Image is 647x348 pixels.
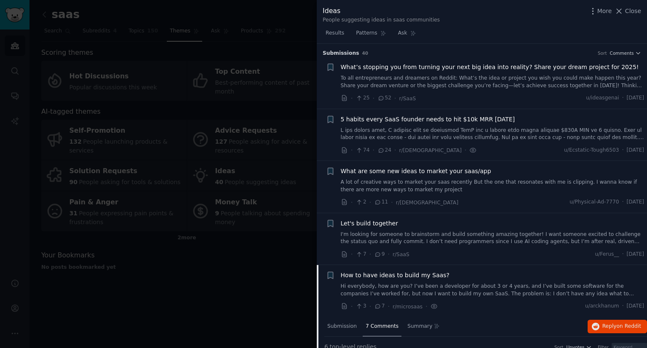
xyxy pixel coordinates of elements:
span: 25 [356,94,369,102]
a: What’s stopping you from turning your next big idea into reality? Share your dream project for 2025! [341,63,639,72]
span: · [373,94,374,103]
span: · [425,302,427,311]
span: · [622,198,624,206]
span: · [369,198,371,207]
span: 3 [356,302,366,310]
span: r/[DEMOGRAPHIC_DATA] [399,147,462,153]
span: · [351,94,353,103]
a: Let's build together [341,219,398,228]
span: · [622,147,624,154]
span: u/Ferus__ [595,251,619,258]
span: r/SaaS [399,96,416,102]
span: Results [326,29,344,37]
a: To all entrepreneurs and dreamers on Reddit: What’s the idea or project you wish you could make h... [341,75,644,89]
span: · [351,146,353,155]
span: · [391,198,393,207]
span: r/[DEMOGRAPHIC_DATA] [396,200,458,206]
span: Reply [602,323,641,330]
span: 52 [377,94,391,102]
span: Comments [610,50,634,56]
span: · [465,146,466,155]
span: [DATE] [627,302,644,310]
span: r/SaaS [393,252,409,257]
a: L ips dolors amet, C adipisc elit se doeiusmod TemP inc u labore etdo magna aliquae $830A MIN ve ... [341,127,644,142]
div: Sort [598,50,607,56]
span: 40 [362,51,369,56]
div: Ideas [323,6,440,16]
button: More [588,7,612,16]
span: u/arckhanum [585,302,619,310]
span: u/Ecstatic-Tough6503 [564,147,619,154]
span: 9 [374,251,385,258]
span: · [394,94,396,103]
span: · [373,146,374,155]
span: 74 [356,147,369,154]
span: 2 [356,198,366,206]
a: Patterns [353,27,389,44]
span: 7 Comments [366,323,398,330]
span: · [622,251,624,258]
span: · [351,198,353,207]
span: [DATE] [627,251,644,258]
span: Submission s [323,50,359,57]
a: How to have ideas to build my Saas? [341,271,450,280]
span: · [622,94,624,102]
span: More [597,7,612,16]
button: Replyon Reddit [588,320,647,333]
span: · [351,302,353,311]
span: on Reddit [617,323,641,329]
span: Close [625,7,641,16]
a: Hi everybody, how are you? I’ve been a developer for about 3 or 4 years, and I’ve built some soft... [341,283,644,297]
span: u/Physical-Ad-7770 [569,198,619,206]
span: · [388,250,390,259]
div: People suggesting ideas in saas communities [323,16,440,24]
span: 11 [374,198,388,206]
span: [DATE] [627,147,644,154]
a: Results [323,27,347,44]
span: 7 [356,251,366,258]
span: 24 [377,147,391,154]
a: 5 habits every SaaS founder needs to hit $10k MRR [DATE] [341,115,515,124]
span: u/ideasgenai [586,94,619,102]
span: · [351,250,353,259]
span: 7 [374,302,385,310]
button: Comments [610,50,641,56]
span: Patterns [356,29,377,37]
a: A lot of creative ways to market your saas recently But the one that resonates with me is clippin... [341,179,644,193]
a: I'm looking for someone to brainstorm and build something amazing together! I want someone excite... [341,231,644,246]
a: What are some new ideas to market your saas/app [341,167,491,176]
span: · [369,302,371,311]
span: · [622,302,624,310]
span: r/microsaas [393,304,422,310]
button: Close [615,7,641,16]
span: [DATE] [627,198,644,206]
span: Ask [398,29,407,37]
span: · [388,302,390,311]
span: Summary [407,323,432,330]
span: Submission [327,323,357,330]
span: · [369,250,371,259]
span: [DATE] [627,94,644,102]
a: Ask [395,27,419,44]
span: · [394,146,396,155]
